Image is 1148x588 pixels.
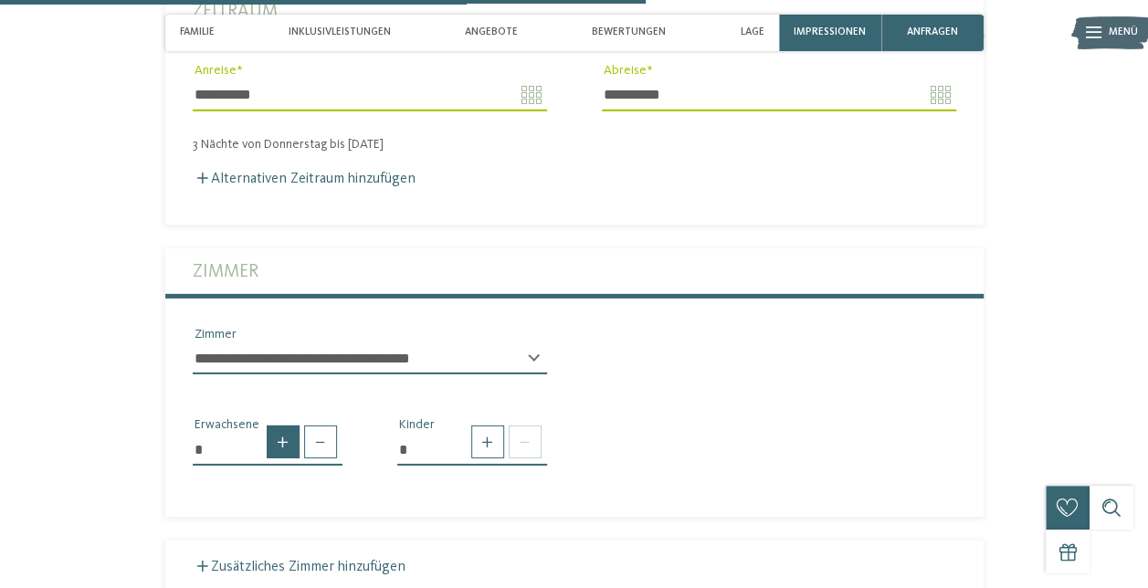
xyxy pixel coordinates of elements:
span: Impressionen [794,26,866,38]
span: Bewertungen [592,26,666,38]
span: Familie [180,26,215,38]
label: Zusätzliches Zimmer hinzufügen [193,560,405,574]
div: 3 Nächte von Donnerstag bis [DATE] [165,137,984,152]
span: Angebote [465,26,518,38]
span: Inklusivleistungen [289,26,391,38]
label: Alternativen Zeitraum hinzufügen [193,172,416,186]
label: Zimmer [193,248,956,294]
span: Lage [741,26,764,38]
span: anfragen [907,26,958,38]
